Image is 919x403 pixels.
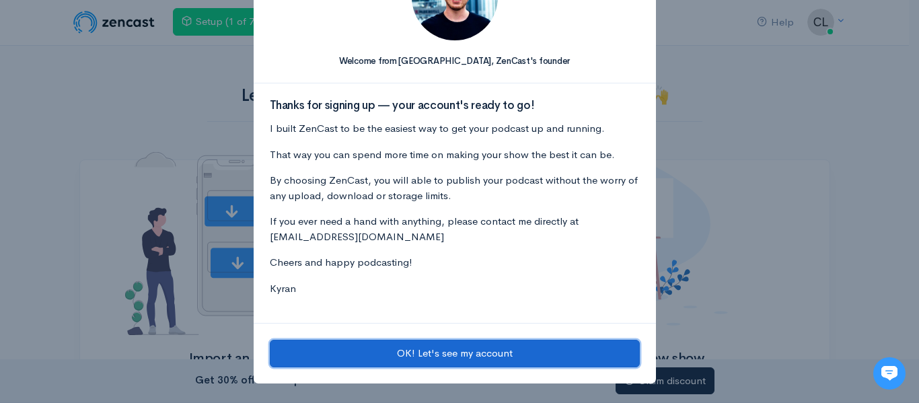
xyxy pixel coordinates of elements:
[39,253,240,280] input: Search articles
[270,214,640,244] p: If you ever need a hand with anything, please contact me directly at [EMAIL_ADDRESS][DOMAIN_NAME]
[270,57,640,66] h5: Welcome from [GEOGRAPHIC_DATA], ZenCast's founder
[20,89,249,154] h2: Just let us know if you need anything and we'll be happy to help! 🙂
[270,340,640,367] button: OK! Let's see my account
[270,281,640,297] p: Kyran
[270,255,640,270] p: Cheers and happy podcasting!
[270,100,640,112] h3: Thanks for signing up — your account's ready to go!
[21,178,248,205] button: New conversation
[270,147,640,163] p: That way you can spend more time on making your show the best it can be.
[270,121,640,137] p: I built ZenCast to be the easiest way to get your podcast up and running.
[873,357,906,390] iframe: gist-messenger-bubble-iframe
[87,186,161,197] span: New conversation
[20,65,249,87] h1: Hi 👋
[270,173,640,203] p: By choosing ZenCast, you will able to publish your podcast without the worry of any upload, downl...
[18,231,251,247] p: Find an answer quickly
